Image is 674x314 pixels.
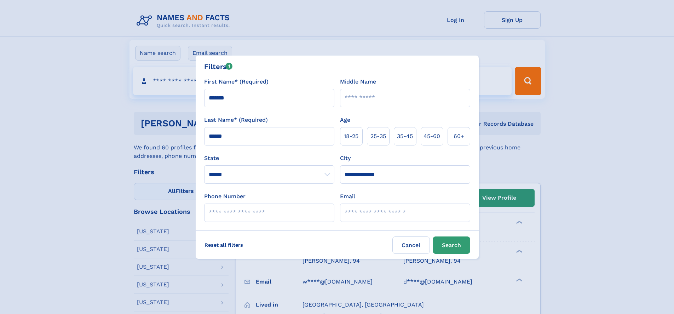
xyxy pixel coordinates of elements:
label: Phone Number [204,192,246,201]
span: 45‑60 [424,132,440,141]
button: Search [433,236,470,254]
label: State [204,154,334,162]
label: First Name* (Required) [204,78,269,86]
span: 35‑45 [397,132,413,141]
label: Age [340,116,350,124]
span: 18‑25 [344,132,358,141]
div: Filters [204,61,233,72]
label: Email [340,192,355,201]
label: Cancel [392,236,430,254]
label: Reset all filters [200,236,248,253]
label: Middle Name [340,78,376,86]
span: 60+ [454,132,464,141]
span: 25‑35 [370,132,386,141]
label: Last Name* (Required) [204,116,268,124]
label: City [340,154,351,162]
